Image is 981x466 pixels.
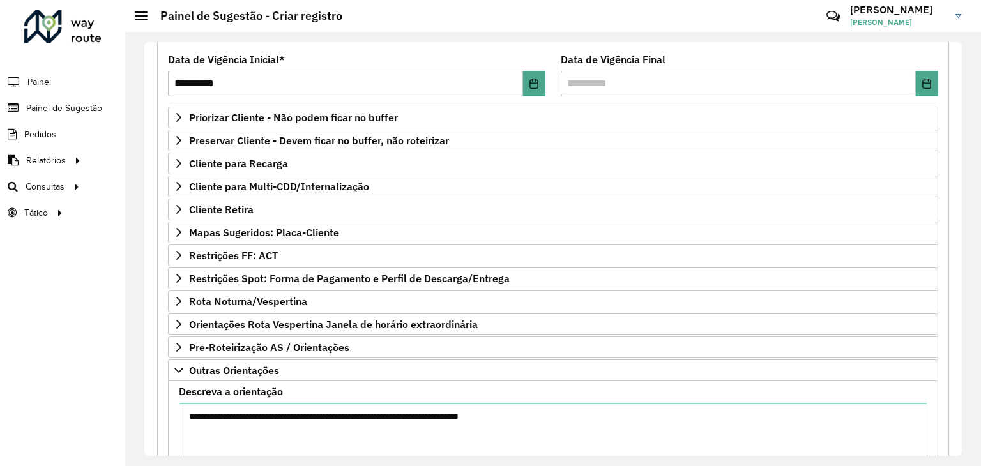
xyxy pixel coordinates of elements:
[27,75,51,89] span: Painel
[168,313,938,335] a: Orientações Rota Vespertina Janela de horário extraordinária
[168,336,938,358] a: Pre-Roteirização AS / Orientações
[523,71,545,96] button: Choose Date
[189,250,278,260] span: Restrições FF: ACT
[850,17,946,28] span: [PERSON_NAME]
[148,9,342,23] h2: Painel de Sugestão - Criar registro
[26,101,102,115] span: Painel de Sugestão
[189,296,307,306] span: Rota Noturna/Vespertina
[179,384,283,399] label: Descreva a orientação
[189,181,369,192] span: Cliente para Multi-CDD/Internalização
[189,158,288,169] span: Cliente para Recarga
[189,365,279,375] span: Outras Orientações
[168,359,938,381] a: Outras Orientações
[168,130,938,151] a: Preservar Cliente - Devem ficar no buffer, não roteirizar
[916,71,938,96] button: Choose Date
[168,199,938,220] a: Cliente Retira
[168,267,938,289] a: Restrições Spot: Forma de Pagamento e Perfil de Descarga/Entrega
[189,273,510,283] span: Restrições Spot: Forma de Pagamento e Perfil de Descarga/Entrega
[189,342,349,352] span: Pre-Roteirização AS / Orientações
[168,244,938,266] a: Restrições FF: ACT
[168,222,938,243] a: Mapas Sugeridos: Placa-Cliente
[819,3,847,30] a: Contato Rápido
[189,319,478,329] span: Orientações Rota Vespertina Janela de horário extraordinária
[189,204,254,214] span: Cliente Retira
[26,154,66,167] span: Relatórios
[189,112,398,123] span: Priorizar Cliente - Não podem ficar no buffer
[189,227,339,237] span: Mapas Sugeridos: Placa-Cliente
[24,206,48,220] span: Tático
[168,153,938,174] a: Cliente para Recarga
[24,128,56,141] span: Pedidos
[168,107,938,128] a: Priorizar Cliente - Não podem ficar no buffer
[189,135,449,146] span: Preservar Cliente - Devem ficar no buffer, não roteirizar
[168,52,285,67] label: Data de Vigência Inicial
[168,176,938,197] a: Cliente para Multi-CDD/Internalização
[168,290,938,312] a: Rota Noturna/Vespertina
[26,180,65,193] span: Consultas
[561,52,665,67] label: Data de Vigência Final
[850,4,946,16] h3: [PERSON_NAME]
